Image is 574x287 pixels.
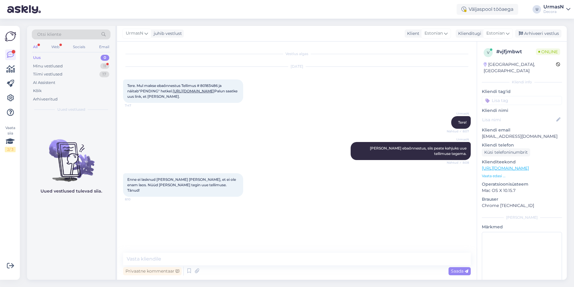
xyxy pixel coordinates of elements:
[482,79,562,85] div: Kliendi info
[482,148,530,156] div: Küsi telefoninumbrit
[33,55,41,61] div: Uus
[98,43,110,51] div: Email
[482,215,562,220] div: [PERSON_NAME]
[482,127,562,133] p: Kliendi email
[57,107,85,112] span: Uued vestlused
[100,63,109,69] div: 11
[482,159,562,165] p: Klienditeekond
[456,30,481,37] div: Klienditugi
[5,31,16,42] img: Askly Logo
[32,43,39,51] div: All
[72,43,86,51] div: Socials
[484,61,556,74] div: [GEOGRAPHIC_DATA], [GEOGRAPHIC_DATA]
[482,116,555,123] input: Lisa nimi
[482,181,562,187] p: Operatsioonisüsteem
[151,30,182,37] div: juhib vestlust
[482,165,529,171] a: [URL][DOMAIN_NAME]
[99,71,109,77] div: 17
[27,128,115,183] img: No chats
[127,177,237,193] span: Enne ei lasknud [PERSON_NAME] [PERSON_NAME], et ei ole enam laos. Nüüd [PERSON_NAME] tegin uue te...
[543,5,564,9] div: UrmasN
[496,48,536,55] div: # vjfjmbwt
[33,88,42,94] div: Kõik
[50,43,61,51] div: Web
[487,50,489,55] span: v
[457,4,518,15] div: Väljaspool tööaega
[543,9,564,14] div: Decora
[370,146,467,156] span: [PERSON_NAME] ebaõnnestus, siis peate kahjuks uue tellimuse tegema.
[405,30,419,37] div: Klient
[446,111,469,116] span: UrmasN
[126,30,143,37] span: UrmasN
[482,224,562,230] p: Märkmed
[127,83,238,99] span: Tere. Mul makse ebaõnnestus Tellimus # 80183486 ja näitab"PENDING" hetkel. Palun saatke uus link,...
[123,51,471,57] div: Vestlus algas
[33,63,63,69] div: Minu vestlused
[486,30,505,37] span: Estonian
[458,120,467,125] span: Tere!
[482,88,562,95] p: Kliendi tag'id
[482,173,562,179] p: Vaata edasi ...
[173,89,214,93] a: [URL][DOMAIN_NAME]
[536,48,560,55] span: Online
[543,5,570,14] a: UrmasNDecora
[424,30,443,37] span: Estonian
[482,196,562,202] p: Brauser
[33,71,62,77] div: Tiimi vestlused
[533,5,541,14] div: U
[5,125,16,152] div: Vaata siia
[482,133,562,140] p: [EMAIL_ADDRESS][DOMAIN_NAME]
[101,55,109,61] div: 0
[482,96,562,105] input: Lisa tag
[446,160,469,165] span: Nähtud ✓ 8:08
[446,129,469,134] span: Nähtud ✓ 8:07
[33,80,55,86] div: AI Assistent
[482,202,562,209] p: Chrome [TECHNICAL_ID]
[446,137,469,142] span: UrmasN
[123,267,182,275] div: Privaatne kommentaar
[482,107,562,114] p: Kliendi nimi
[125,197,147,202] span: 8:10
[37,31,61,38] span: Otsi kliente
[33,96,58,102] div: Arhiveeritud
[515,29,561,38] div: Arhiveeri vestlus
[5,147,16,152] div: 2 / 3
[482,142,562,148] p: Kliendi telefon
[41,188,102,194] p: Uued vestlused tulevad siia.
[125,103,147,108] span: 7:47
[123,64,471,69] div: [DATE]
[482,187,562,194] p: Mac OS X 10.15.7
[451,268,468,274] span: Saada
